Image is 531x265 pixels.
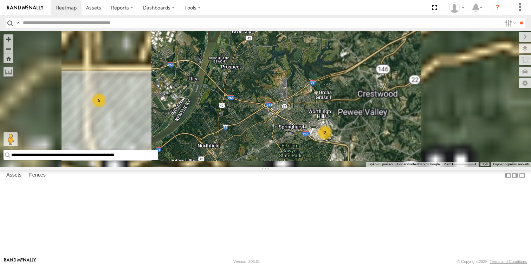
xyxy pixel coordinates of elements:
[4,54,13,63] button: Zoom Home
[318,126,332,140] div: 2
[397,162,440,166] span: Podaci karte ©2025 Google
[4,132,18,146] button: Povucite Pegmana na kartu da biste otvorili Street View
[92,93,106,107] div: 5
[519,170,526,180] label: Hide Summary Table
[504,170,511,180] label: Dock Summary Table to the Left
[490,259,527,264] a: Terms and Conditions
[511,170,518,180] label: Dock Summary Table to the Right
[7,5,44,10] img: rand-logo.svg
[519,78,531,88] label: Map Settings
[447,2,467,13] div: Miky Transport
[15,18,20,28] label: Search Query
[26,171,49,180] label: Fences
[4,44,13,54] button: Zoom out
[4,67,13,77] label: Measure
[444,162,452,166] span: 2 km
[368,162,393,167] button: Tipkovni prečaci
[502,18,517,28] label: Search Filter Options
[4,34,13,44] button: Zoom in
[3,171,25,180] label: Assets
[457,259,527,264] div: © Copyright 2025 -
[233,259,260,264] div: Version: 305.01
[4,258,36,265] a: Visit our Website
[493,162,529,166] a: Prijavi pogrešku na karti
[482,163,488,166] a: Uvjeti
[492,2,503,13] i: ?
[442,162,479,167] button: Mjerilo karte: 2 km naprema 67 piksela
